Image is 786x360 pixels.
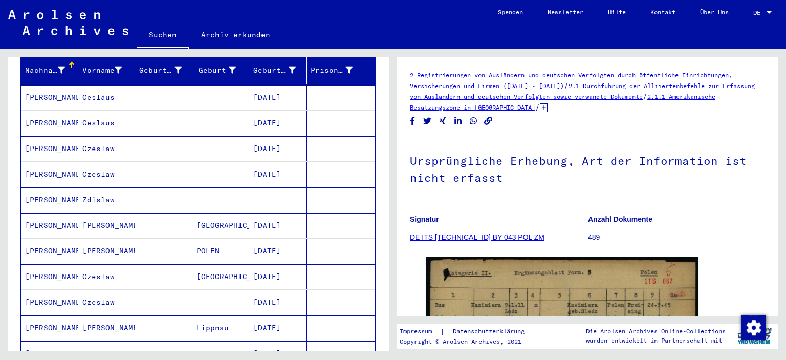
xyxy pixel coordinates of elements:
[196,62,249,78] div: Geburt‏
[453,115,464,128] button: Share on LinkedIn
[78,264,136,289] mat-cell: Czeslaw
[249,85,307,110] mat-cell: [DATE]
[196,65,236,76] div: Geburt‏
[78,85,136,110] mat-cell: Ceslaus
[8,10,128,35] img: Arolsen_neg.svg
[249,136,307,161] mat-cell: [DATE]
[249,213,307,238] mat-cell: [DATE]
[249,315,307,341] mat-cell: [DATE]
[21,264,78,289] mat-cell: [PERSON_NAME]
[78,136,136,161] mat-cell: Czeslaw
[192,56,250,84] mat-header-cell: Geburt‏
[586,336,726,345] p: wurden entwickelt in Partnerschaft mit
[588,215,652,223] b: Anzahl Dokumente
[189,23,282,47] a: Archiv erkunden
[25,62,78,78] div: Nachname
[137,23,189,49] a: Suchen
[643,92,647,101] span: /
[249,111,307,136] mat-cell: [DATE]
[422,115,433,128] button: Share on Twitter
[311,65,353,76] div: Prisoner #
[741,315,766,340] img: Zustimmung ändern
[410,233,544,241] a: DE ITS [TECHNICAL_ID] BY 043 POL ZM
[735,323,774,349] img: yv_logo.png
[139,65,182,76] div: Geburtsname
[400,326,537,337] div: |
[21,111,78,136] mat-cell: [PERSON_NAME]
[21,136,78,161] mat-cell: [PERSON_NAME]
[588,232,766,243] p: 489
[139,62,194,78] div: Geburtsname
[753,9,765,16] span: DE
[410,137,766,199] h1: Ursprüngliche Erhebung, Art der Information ist nicht erfasst
[468,115,479,128] button: Share on WhatsApp
[400,337,537,346] p: Copyright © Arolsen Archives, 2021
[407,115,418,128] button: Share on Facebook
[82,62,135,78] div: Vorname
[249,56,307,84] mat-header-cell: Geburtsdatum
[410,215,439,223] b: Signatur
[564,81,569,90] span: /
[307,56,376,84] mat-header-cell: Prisoner #
[311,62,366,78] div: Prisoner #
[249,239,307,264] mat-cell: [DATE]
[249,290,307,315] mat-cell: [DATE]
[192,315,250,341] mat-cell: Lippnau
[483,115,494,128] button: Copy link
[445,326,537,337] a: Datenschutzerklärung
[21,56,78,84] mat-header-cell: Nachname
[253,65,296,76] div: Geburtsdatum
[78,111,136,136] mat-cell: Ceslaus
[135,56,192,84] mat-header-cell: Geburtsname
[78,239,136,264] mat-cell: [PERSON_NAME]
[400,326,440,337] a: Impressum
[78,187,136,213] mat-cell: Zdislaw
[249,264,307,289] mat-cell: [DATE]
[410,82,755,100] a: 2.1 Durchführung der Alliiertenbefehle zur Erfassung von Ausländern und deutschen Verfolgten sowi...
[253,62,309,78] div: Geburtsdatum
[21,213,78,238] mat-cell: [PERSON_NAME]
[410,71,732,90] a: 2 Registrierungen von Ausländern und deutschen Verfolgten durch öffentliche Einrichtungen, Versic...
[78,56,136,84] mat-header-cell: Vorname
[192,239,250,264] mat-cell: POLEN
[192,264,250,289] mat-cell: [GEOGRAPHIC_DATA]
[21,85,78,110] mat-cell: [PERSON_NAME]
[25,65,65,76] div: Nachname
[21,315,78,341] mat-cell: [PERSON_NAME]
[586,327,726,336] p: Die Arolsen Archives Online-Collections
[78,213,136,238] mat-cell: [PERSON_NAME]
[438,115,448,128] button: Share on Xing
[249,162,307,187] mat-cell: [DATE]
[82,65,122,76] div: Vorname
[21,187,78,213] mat-cell: [PERSON_NAME]
[78,162,136,187] mat-cell: Czeslaw
[21,239,78,264] mat-cell: [PERSON_NAME]
[21,162,78,187] mat-cell: [PERSON_NAME]
[535,102,540,112] span: /
[192,213,250,238] mat-cell: [GEOGRAPHIC_DATA]
[21,290,78,315] mat-cell: [PERSON_NAME]
[78,315,136,341] mat-cell: [PERSON_NAME]
[78,290,136,315] mat-cell: Czeslaw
